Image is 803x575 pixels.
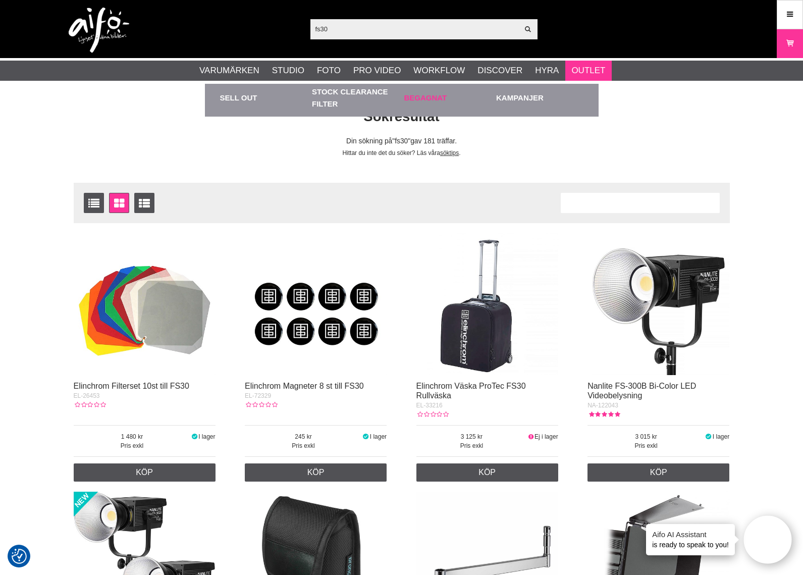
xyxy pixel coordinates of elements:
[587,382,696,400] a: Nanlite FS-300B Bi-Color LED Videobelysning
[346,137,457,145] span: Din sökning på gav 181 träffar.
[416,432,527,441] span: 3 125
[272,64,304,77] a: Studio
[416,410,449,419] div: Kundbetyg: 0
[527,433,534,440] i: Ej i lager
[74,432,191,441] span: 1 480
[587,233,729,375] img: Nanlite FS-300B Bi-Color LED Videobelysning
[245,233,387,375] img: Elinchrom Magneter 8 st till FS30
[413,64,465,77] a: Workflow
[245,432,362,441] span: 245
[198,433,215,440] span: I lager
[342,149,440,156] span: Hittar du inte det du söker? Läs våra
[74,392,100,399] span: EL-26453
[587,463,729,482] a: Köp
[317,64,341,77] a: Foto
[84,193,104,213] a: Listvisning
[312,84,399,112] a: Stock Clearance Filter
[705,433,713,440] i: I lager
[69,8,129,53] img: logo.png
[66,107,737,127] h1: Sökresultat
[310,21,519,36] input: Sök produkter ...
[416,441,527,450] span: Pris exkl
[646,524,735,555] div: is ready to speak to you!
[534,433,558,440] span: Ej i lager
[713,433,729,440] span: I lager
[74,400,106,409] div: Kundbetyg: 0
[190,433,198,440] i: I lager
[587,441,705,450] span: Pris exkl
[416,382,526,400] a: Elinchrom Väska ProTec FS30 Rullväska
[74,233,216,375] img: Elinchrom Filterset 10st till FS30
[370,433,387,440] span: I lager
[392,137,410,145] span: fs30
[587,402,618,409] span: NA-122043
[74,463,216,482] a: Köp
[587,410,620,419] div: Kundbetyg: 5.00
[109,193,129,213] a: Fönstervisning
[74,441,191,450] span: Pris exkl
[199,64,259,77] a: Varumärken
[416,463,558,482] a: Köp
[440,149,459,156] a: söktips
[245,400,277,409] div: Kundbetyg: 0
[220,84,307,112] a: Sell out
[587,432,705,441] span: 3 015
[477,64,522,77] a: Discover
[245,392,271,399] span: EL-72329
[12,547,27,565] button: Samtyckesinställningar
[535,64,559,77] a: Hyra
[362,433,370,440] i: I lager
[245,463,387,482] a: Köp
[496,84,583,112] a: Kampanjer
[74,382,189,390] a: Elinchrom Filterset 10st till FS30
[571,64,605,77] a: Outlet
[416,233,558,375] img: Elinchrom Väska ProTec FS30 Rullväska
[245,382,364,390] a: Elinchrom Magneter 8 st till FS30
[12,549,27,564] img: Revisit consent button
[245,441,362,450] span: Pris exkl
[416,402,443,409] span: EL-33216
[404,84,492,112] a: Begagnat
[353,64,401,77] a: Pro Video
[134,193,154,213] a: Utökad listvisning
[459,149,460,156] span: .
[652,529,729,540] h4: Aifo AI Assistant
